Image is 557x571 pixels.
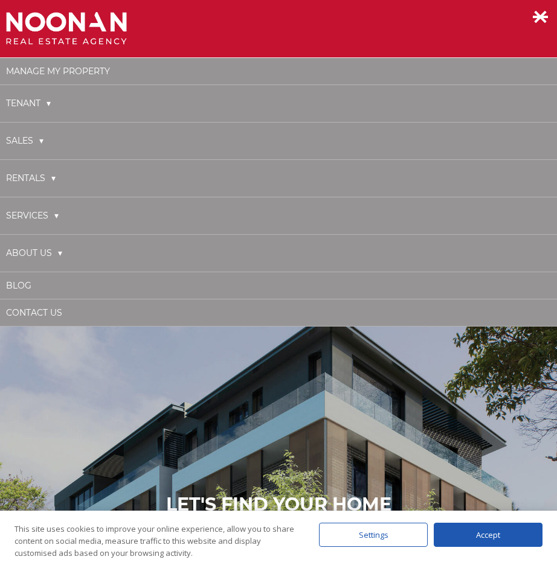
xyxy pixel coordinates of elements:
div: Settings [319,523,428,547]
div: Accept [434,523,543,547]
img: Noonan Real Estate Agency [6,12,127,45]
a: Sales [6,129,43,153]
a: Services [6,203,59,228]
a: Tenant [6,91,51,116]
a: Manage My Property [6,66,110,77]
div: This site uses cookies to improve your online experience, allow you to share content on social me... [14,523,295,559]
h1: LET'S FIND YOUR HOME [12,494,545,515]
a: Contact Us [6,307,62,318]
a: About Us [6,241,62,266]
a: Blog [6,280,31,291]
a: Rentals [6,166,56,191]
